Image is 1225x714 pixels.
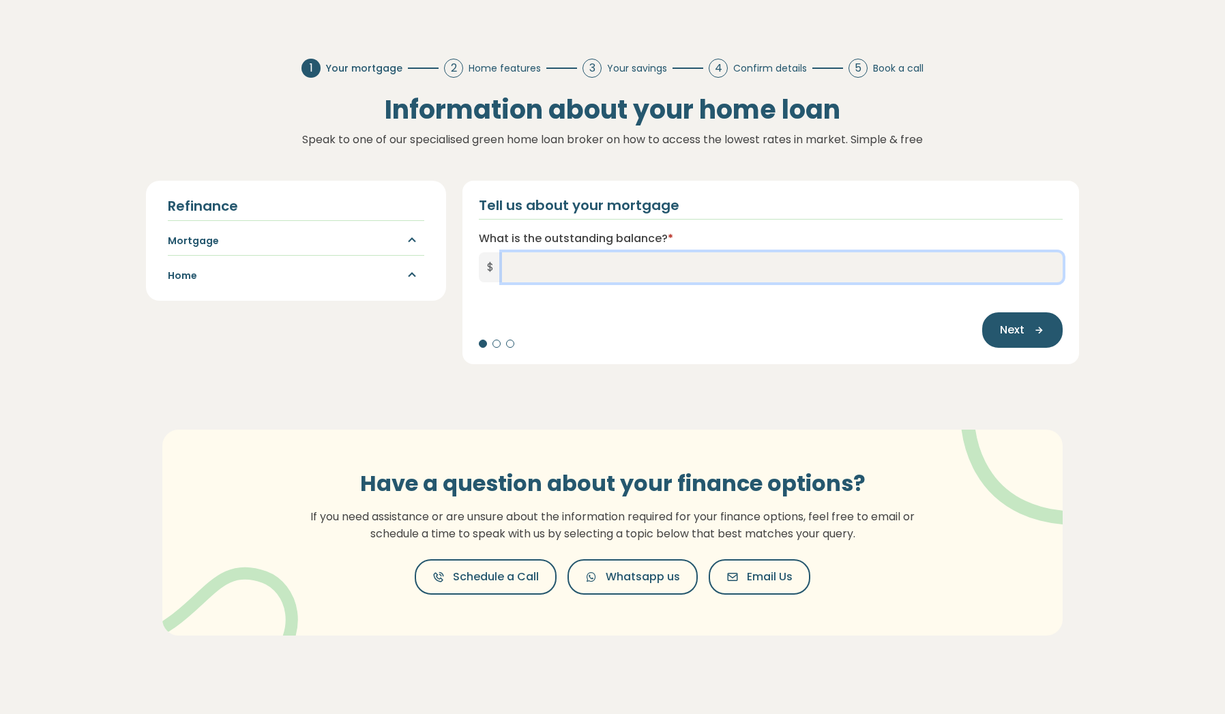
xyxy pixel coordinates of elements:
span: Whatsapp us [606,569,680,585]
span: Your savings [607,61,667,76]
span: Your mortgage [326,61,402,76]
span: Schedule a Call [453,569,539,585]
span: Book a call [873,61,924,76]
h3: Have a question about your finance options? [302,471,923,496]
div: 1 [301,59,321,78]
button: Next [982,312,1063,348]
label: What is the outstanding balance? [479,230,673,247]
button: Schedule a Call [415,559,557,595]
h2: Information about your home loan [146,94,1079,125]
span: Next [1000,322,1024,338]
p: Speak to one of our specialised green home loan broker on how to access the lowest rates in marke... [146,131,1079,149]
div: 3 [582,59,602,78]
img: vector [926,392,1104,525]
img: vector [153,532,298,668]
button: Whatsapp us [567,559,698,595]
h5: Mortgage [168,235,219,248]
span: $ [479,252,502,282]
p: If you need assistance or are unsure about the information required for your finance options, fee... [302,508,923,543]
span: Email Us [747,569,793,585]
h5: Home [168,269,197,283]
h2: Tell us about your mortgage [479,197,679,213]
span: Confirm details [733,61,807,76]
div: 5 [848,59,868,78]
div: 4 [709,59,728,78]
h4: Refinance [168,197,424,215]
div: 2 [444,59,463,78]
span: Home features [469,61,541,76]
button: Email Us [709,559,810,595]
